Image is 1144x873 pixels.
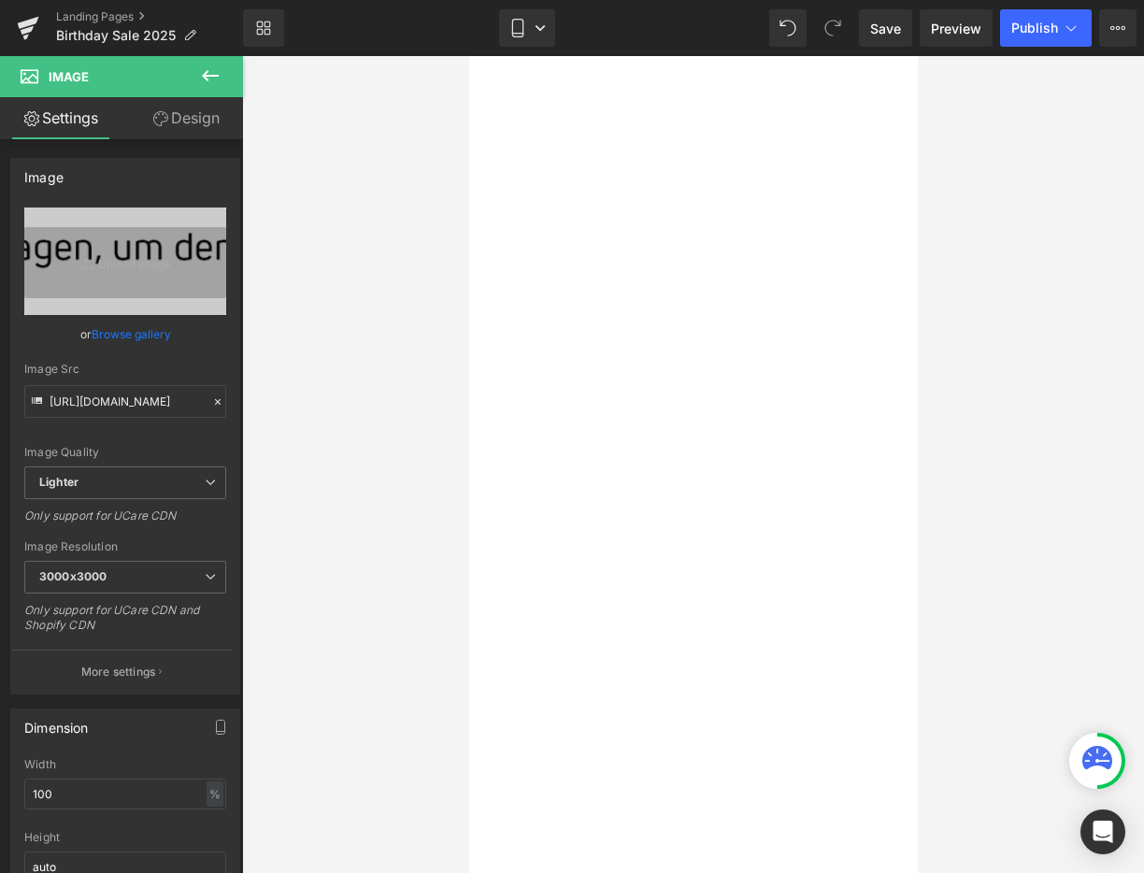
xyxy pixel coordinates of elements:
[56,9,243,24] a: Landing Pages
[39,475,79,489] b: Lighter
[1080,809,1125,854] div: Open Intercom Messenger
[1011,21,1058,36] span: Publish
[814,9,851,47] button: Redo
[24,540,226,553] div: Image Resolution
[24,758,226,771] div: Width
[207,781,223,807] div: %
[769,9,807,47] button: Undo
[920,9,993,47] a: Preview
[49,69,89,84] span: Image
[56,28,176,43] span: Birthday Sale 2025
[24,603,226,645] div: Only support for UCare CDN and Shopify CDN
[243,9,284,47] a: New Library
[24,385,226,418] input: Link
[24,324,226,344] div: or
[870,19,901,38] span: Save
[24,159,64,185] div: Image
[24,831,226,844] div: Height
[24,363,226,376] div: Image Src
[39,569,107,583] b: 3000x3000
[24,446,226,459] div: Image Quality
[24,779,226,809] input: auto
[931,19,981,38] span: Preview
[1000,9,1092,47] button: Publish
[125,97,247,139] a: Design
[1099,9,1137,47] button: More
[24,709,89,736] div: Dimension
[92,318,171,351] a: Browse gallery
[11,650,232,694] button: More settings
[24,508,226,536] div: Only support for UCare CDN
[81,664,156,680] p: More settings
